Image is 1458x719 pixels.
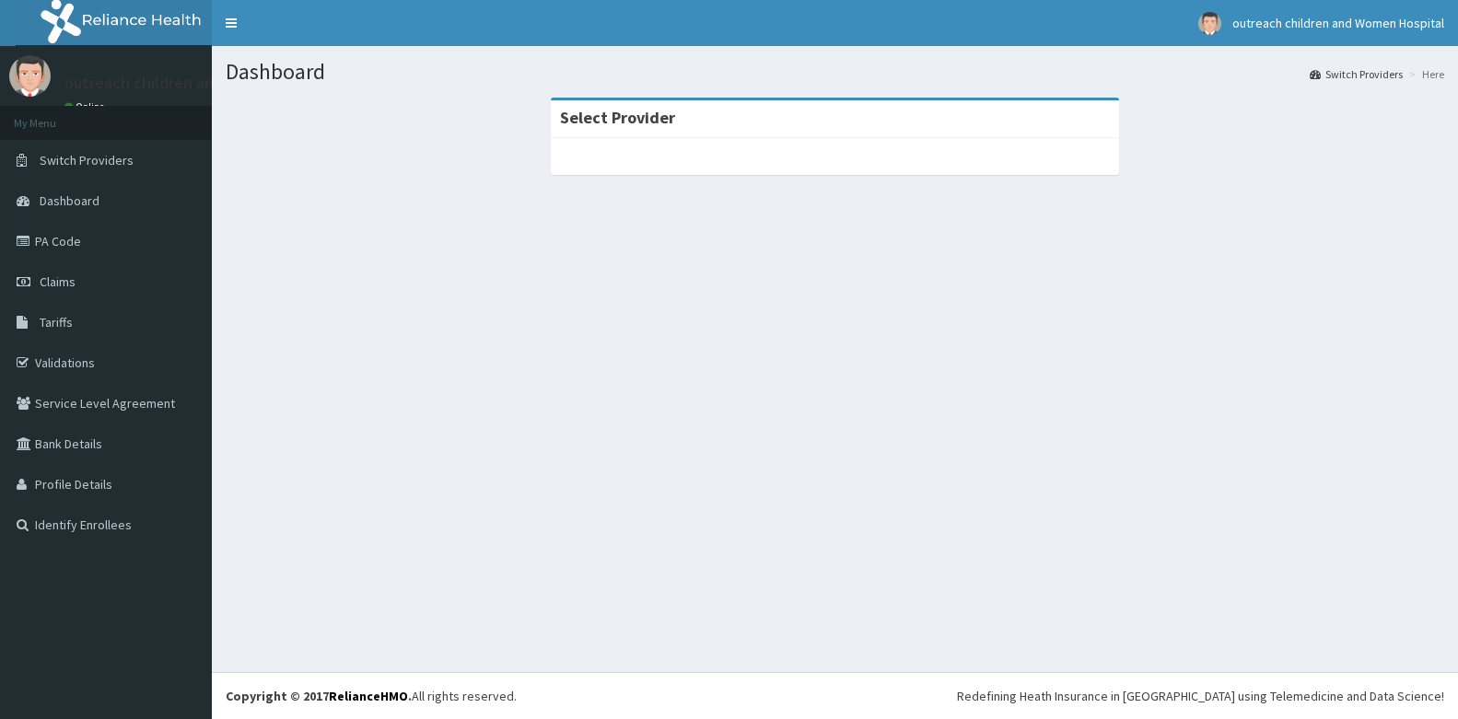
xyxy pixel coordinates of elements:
p: outreach children and Women Hospital [64,75,344,91]
footer: All rights reserved. [212,672,1458,719]
div: Redefining Heath Insurance in [GEOGRAPHIC_DATA] using Telemedicine and Data Science! [957,687,1444,705]
span: Claims [40,273,76,290]
span: Tariffs [40,314,73,331]
img: User Image [1198,12,1221,35]
span: outreach children and Women Hospital [1232,15,1444,31]
h1: Dashboard [226,60,1444,84]
span: Dashboard [40,192,99,209]
a: RelianceHMO [329,688,408,704]
li: Here [1405,66,1444,82]
strong: Select Provider [560,107,675,128]
a: Online [64,100,109,113]
span: Switch Providers [40,152,134,168]
img: User Image [9,55,51,97]
strong: Copyright © 2017 . [226,688,412,704]
a: Switch Providers [1310,66,1403,82]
